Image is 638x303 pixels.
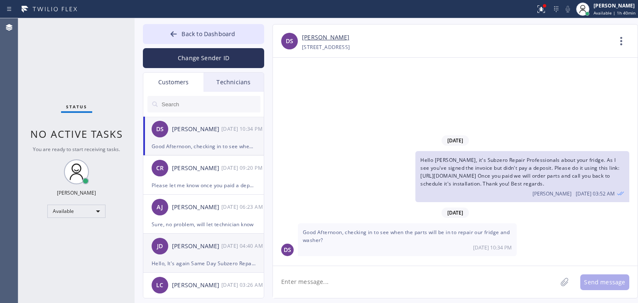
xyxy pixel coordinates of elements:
button: Mute [562,3,574,15]
div: Customers [143,73,204,92]
a: [PERSON_NAME] [302,33,349,42]
button: Send message [580,274,629,290]
span: [PERSON_NAME] [532,190,572,197]
span: DS [156,125,164,134]
div: [STREET_ADDRESS] [302,42,350,52]
div: [PERSON_NAME] [57,189,96,196]
span: [DATE] 10:34 PM [473,244,512,251]
button: Change Sender ID [143,48,264,68]
span: [DATE] 03:52 AM [576,190,615,197]
button: Back to Dashboard [143,24,264,44]
div: [PERSON_NAME] [172,203,221,212]
span: No active tasks [30,127,123,141]
div: [PERSON_NAME] [172,164,221,173]
div: Please let me know once you paid a deposit so we'll immediately order parts. [152,181,255,190]
span: Available | 1h 40min [594,10,636,16]
div: [PERSON_NAME] [594,2,636,9]
span: Good Afternoon, checking in to see when the parts will be in to repair our fridge and washer? [303,229,510,244]
div: [PERSON_NAME] [172,125,221,134]
span: Back to Dashboard [182,30,235,38]
div: 09/23/2025 9:20 AM [221,163,265,173]
div: Hello, It's again Same Day Subzero Repair about your fridge. I just would like to check with you ... [152,259,255,268]
div: [PERSON_NAME] [172,281,221,290]
span: [DATE] [442,135,469,146]
span: LC [156,281,163,290]
div: 09/22/2025 9:26 AM [221,280,265,290]
span: JD [157,242,163,251]
span: Hello [PERSON_NAME], it's Subzero Repair Professionals about your fridge. As I see you've signed ... [420,156,619,188]
div: 09/22/2025 9:40 AM [221,241,265,251]
span: Status [66,104,87,110]
span: You are ready to start receiving tasks. [33,146,120,153]
div: 09/23/2025 9:34 AM [221,124,265,134]
input: Search [161,96,260,112]
div: Sure, no problem, will let technician know [152,220,255,229]
span: AJ [157,203,163,212]
span: DS [284,245,291,255]
div: 09/15/2025 9:52 AM [415,151,629,202]
div: 09/23/2025 9:23 AM [221,202,265,212]
div: Technicians [204,73,264,92]
div: Available [47,205,106,218]
div: Good Afternoon, checking in to see when the parts will be in to repair our fridge and washer? [152,142,255,151]
span: [DATE] [442,208,469,218]
div: 09/23/2025 9:34 AM [298,223,517,256]
span: DS [286,37,293,46]
span: CR [156,164,164,173]
div: [PERSON_NAME] [172,242,221,251]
